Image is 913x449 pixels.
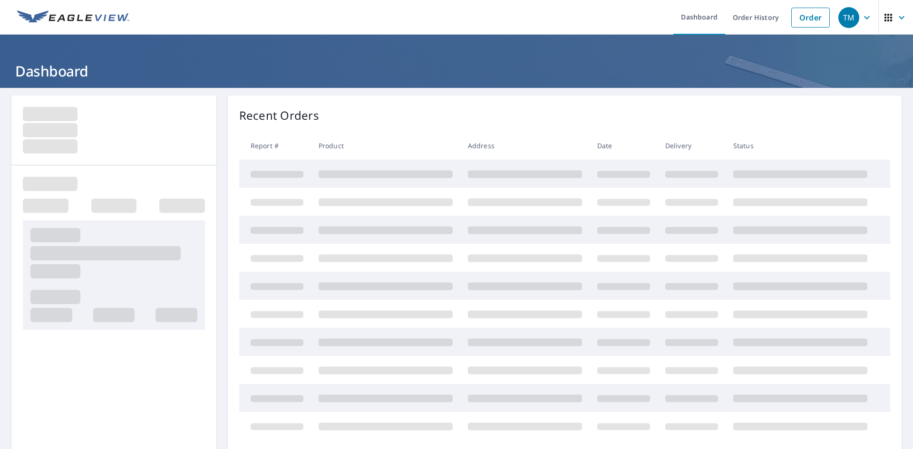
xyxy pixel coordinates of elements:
h1: Dashboard [11,61,902,81]
th: Address [460,132,590,160]
img: EV Logo [17,10,129,25]
div: TM [838,7,859,28]
th: Delivery [658,132,726,160]
th: Product [311,132,460,160]
a: Order [791,8,830,28]
th: Date [590,132,658,160]
th: Report # [239,132,311,160]
p: Recent Orders [239,107,319,124]
th: Status [726,132,875,160]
